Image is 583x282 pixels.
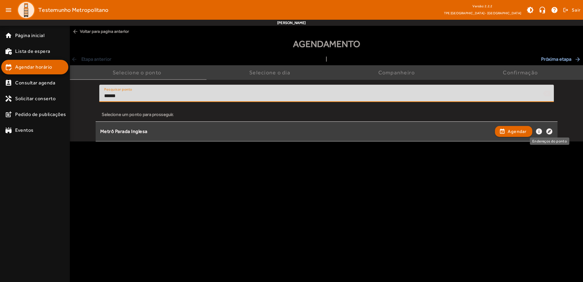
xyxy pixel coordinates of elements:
[572,5,581,15] span: Sair
[541,56,582,63] span: Próxima etapa
[15,32,44,39] span: Página inicial
[5,32,12,39] mat-icon: home
[539,86,554,101] mat-icon: backspace
[5,79,12,87] mat-icon: perm_contact_calendar
[15,127,34,134] span: Eventos
[15,48,50,55] span: Lista de espera
[70,26,583,37] span: Voltar para pagina anterior
[444,10,521,16] span: TPE [GEOGRAPHIC_DATA] - [GEOGRAPHIC_DATA]
[574,56,582,62] mat-icon: arrow_forward
[5,111,12,118] mat-icon: post_add
[508,128,527,135] span: Agendar
[15,1,108,19] a: Testemunho Metropolitano
[562,5,581,15] button: Sair
[5,95,12,102] mat-icon: handyman
[530,138,569,145] div: Endereços do ponto
[293,37,360,51] span: Agendamento
[5,63,12,71] mat-icon: edit_calendar
[5,48,12,55] mat-icon: work_history
[249,70,293,76] div: Selecione o dia
[15,63,52,71] span: Agendar horário
[535,128,543,135] mat-icon: info
[104,87,132,91] mat-label: Pesquisar ponto
[38,5,108,15] span: Testemunho Metropolitano
[2,4,15,16] mat-icon: menu
[17,1,35,19] img: Logo TPE
[72,29,78,35] mat-icon: arrow_back
[15,79,55,87] span: Consultar agenda
[5,127,12,134] mat-icon: stadium
[113,70,164,76] div: Selecione o ponto
[495,126,532,137] button: Agendar
[15,111,66,118] span: Pedido de publicações
[444,2,521,10] div: Versão: 2.2.2
[503,70,540,76] div: Confirmação
[100,128,492,135] div: Metrô Parada Inglesa
[15,95,56,102] span: Solicitar conserto
[546,128,553,135] mat-icon: explore
[378,70,418,76] div: Companheiro
[326,56,327,63] span: |
[102,111,551,118] div: Selecione um ponto para prosseguir.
